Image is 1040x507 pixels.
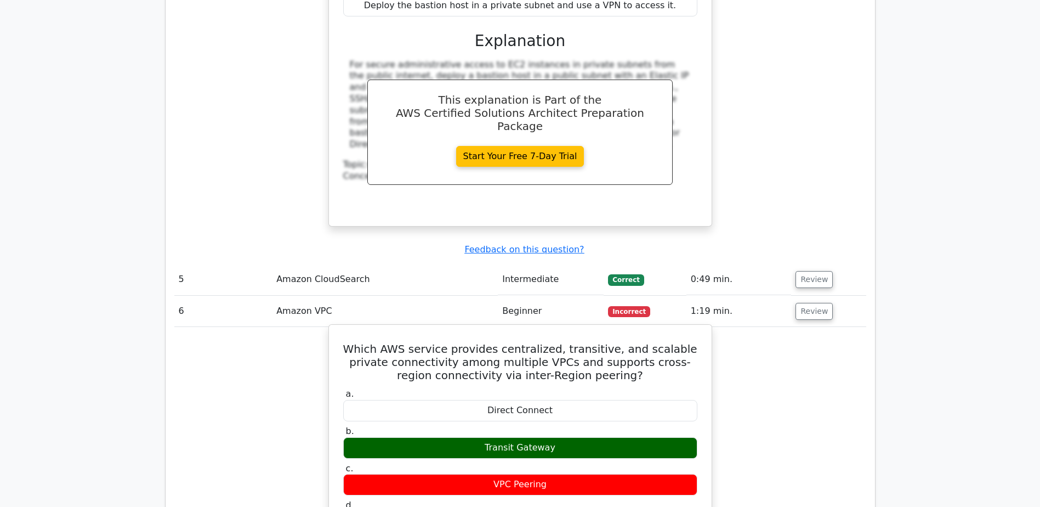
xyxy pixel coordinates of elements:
[608,274,644,285] span: Correct
[686,296,792,327] td: 1:19 min.
[343,474,697,495] div: VPC Peering
[464,244,584,255] a: Feedback on this question?
[343,437,697,459] div: Transit Gateway
[343,400,697,421] div: Direct Connect
[795,271,833,288] button: Review
[456,146,584,167] a: Start Your Free 7-Day Trial
[346,463,354,474] span: c.
[272,264,498,295] td: Amazon CloudSearch
[346,426,354,436] span: b.
[272,296,498,327] td: Amazon VPC
[343,171,697,182] div: Concept:
[498,264,604,295] td: Intermediate
[350,32,691,50] h3: Explanation
[174,296,272,327] td: 6
[608,306,650,317] span: Incorrect
[174,264,272,295] td: 5
[686,264,792,295] td: 0:49 min.
[346,388,354,399] span: a.
[343,159,697,171] div: Topic:
[795,303,833,320] button: Review
[498,296,604,327] td: Beginner
[342,342,698,382] h5: Which AWS service provides centralized, transitive, and scalable private connectivity among multi...
[350,59,691,150] div: For secure administrative access to EC2 instances in private subnets from the public internet, de...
